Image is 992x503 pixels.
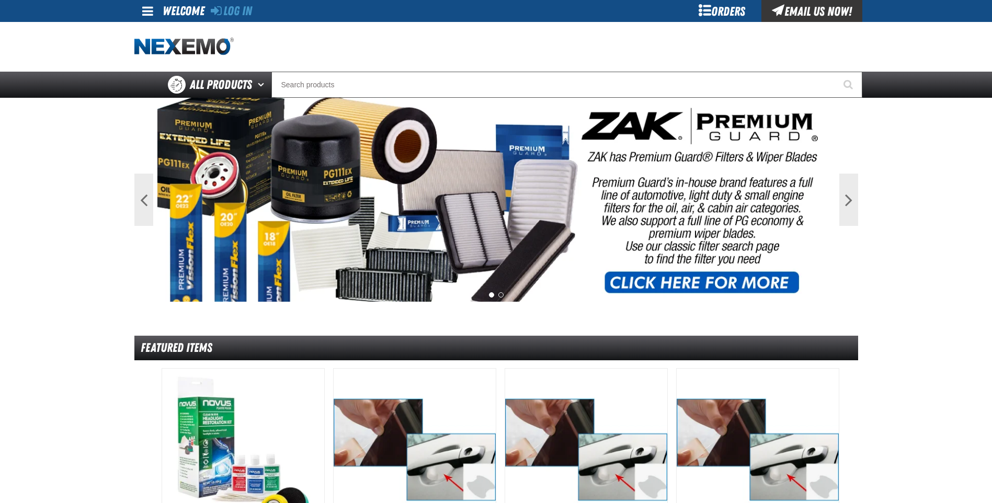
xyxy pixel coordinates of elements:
button: 2 of 2 [498,292,504,298]
button: 1 of 2 [489,292,494,298]
button: Start Searching [836,72,862,98]
img: PG Filters & Wipers [157,98,835,302]
button: Previous [134,174,153,226]
a: Log In [211,4,252,18]
button: Next [839,174,858,226]
img: Nexemo logo [134,38,234,56]
span: All Products [190,75,252,94]
button: Open All Products pages [254,72,271,98]
div: Featured Items [134,336,858,360]
input: Search [271,72,862,98]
